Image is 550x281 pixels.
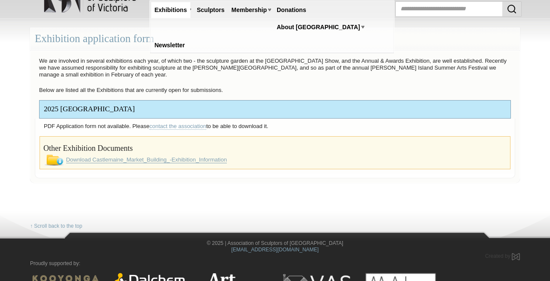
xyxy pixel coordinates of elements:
a: Exhibitions [151,2,190,18]
a: contact the association [150,123,206,130]
a: Newsletter [151,37,189,53]
img: Created by Marby [512,253,520,260]
p: PDF Application form not available. Please to be able to download it. [40,121,510,132]
div: © 2025 | Association of Sculptors of [GEOGRAPHIC_DATA] [24,240,526,253]
a: Donations [273,2,309,18]
a: Sculptors [193,2,228,18]
img: Download File [43,155,64,165]
p: Below are listed all the Exhibitions that are currently open for submissions. [35,85,515,96]
a: About [GEOGRAPHIC_DATA] [273,19,364,35]
a: Membership [228,2,270,18]
div: Exhibition application form [30,27,520,50]
a: Created by [485,253,520,259]
a: Download Castlemaine_Market_Building_-Exhibition_Information [66,156,227,163]
span: Created by [485,253,510,259]
p: We are involved in several exhibitions each year, of which two - the sculpture garden at the [GEO... [35,55,515,80]
img: Search [507,4,517,14]
h2: Other Exhibition Documents [43,140,507,155]
a: ↑ Scroll back to the top [30,223,82,229]
p: Proudly supported by: [30,260,520,267]
a: [EMAIL_ADDRESS][DOMAIN_NAME] [231,247,318,253]
div: 2025 [GEOGRAPHIC_DATA] [40,101,510,118]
